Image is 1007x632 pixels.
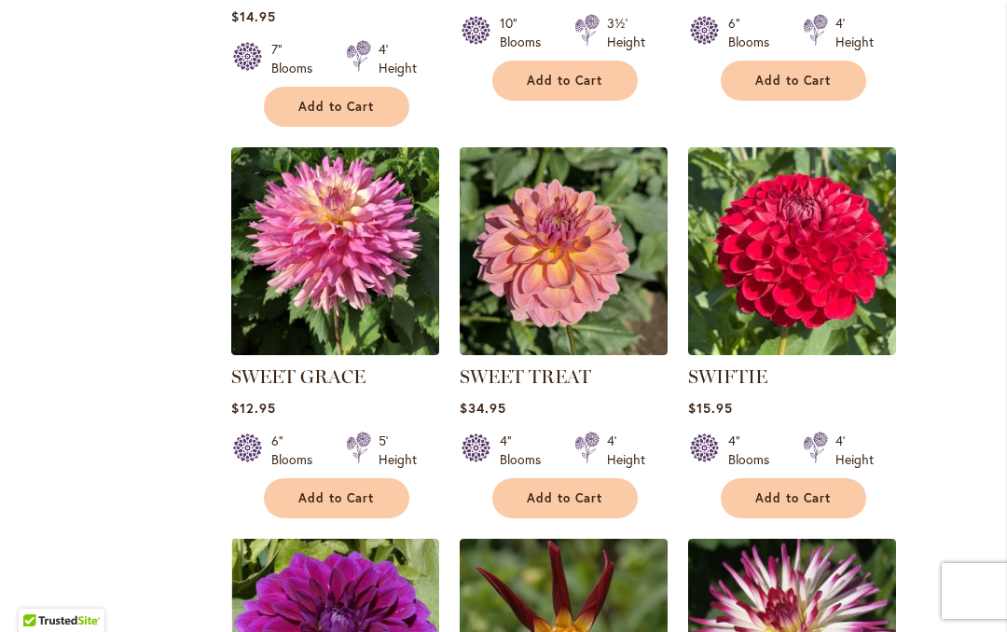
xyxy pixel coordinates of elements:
div: 3½' Height [607,14,645,51]
a: SWEET TREAT [460,365,591,388]
div: 6" Blooms [271,432,324,469]
div: 4' Height [835,14,874,51]
a: SWIFTIE [688,341,896,359]
img: SWIFTIE [688,147,896,355]
span: Add to Cart [298,99,375,115]
div: 10" Blooms [500,14,552,51]
div: 6" Blooms [728,14,780,51]
div: 7" Blooms [271,40,324,77]
span: Add to Cart [755,73,832,89]
button: Add to Cart [492,478,638,518]
span: $12.95 [231,399,276,417]
span: $34.95 [460,399,506,417]
span: $14.95 [231,7,276,25]
button: Add to Cart [264,87,409,127]
span: Add to Cart [298,490,375,506]
a: SWEET GRACE [231,365,366,388]
img: SWEET GRACE [231,147,439,355]
iframe: Launch Accessibility Center [14,566,66,618]
div: 5' Height [379,432,417,469]
img: SWEET TREAT [460,147,668,355]
div: 4" Blooms [728,432,780,469]
button: Add to Cart [721,478,866,518]
a: SWEET TREAT [460,341,668,359]
button: Add to Cart [264,478,409,518]
div: 4" Blooms [500,432,552,469]
span: Add to Cart [527,73,603,89]
span: Add to Cart [755,490,832,506]
div: 4' Height [379,40,417,77]
button: Add to Cart [492,61,638,101]
div: 4' Height [607,432,645,469]
span: Add to Cart [527,490,603,506]
a: SWEET GRACE [231,341,439,359]
a: SWIFTIE [688,365,767,388]
button: Add to Cart [721,61,866,101]
span: $15.95 [688,399,733,417]
div: 4' Height [835,432,874,469]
